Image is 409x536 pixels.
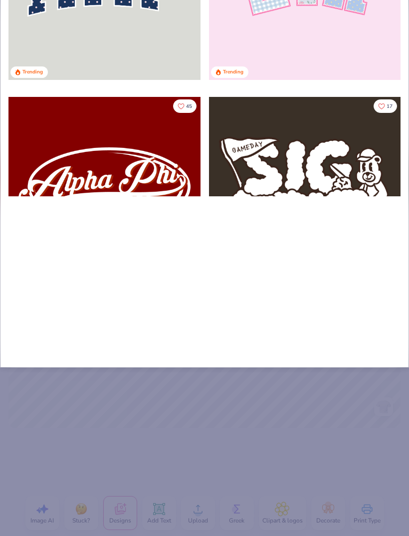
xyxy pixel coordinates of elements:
button: Like [173,99,197,113]
div: Trending [22,68,43,76]
div: Trending [223,68,243,76]
button: Like [374,99,397,113]
span: 45 [186,103,192,108]
span: 17 [387,103,393,108]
